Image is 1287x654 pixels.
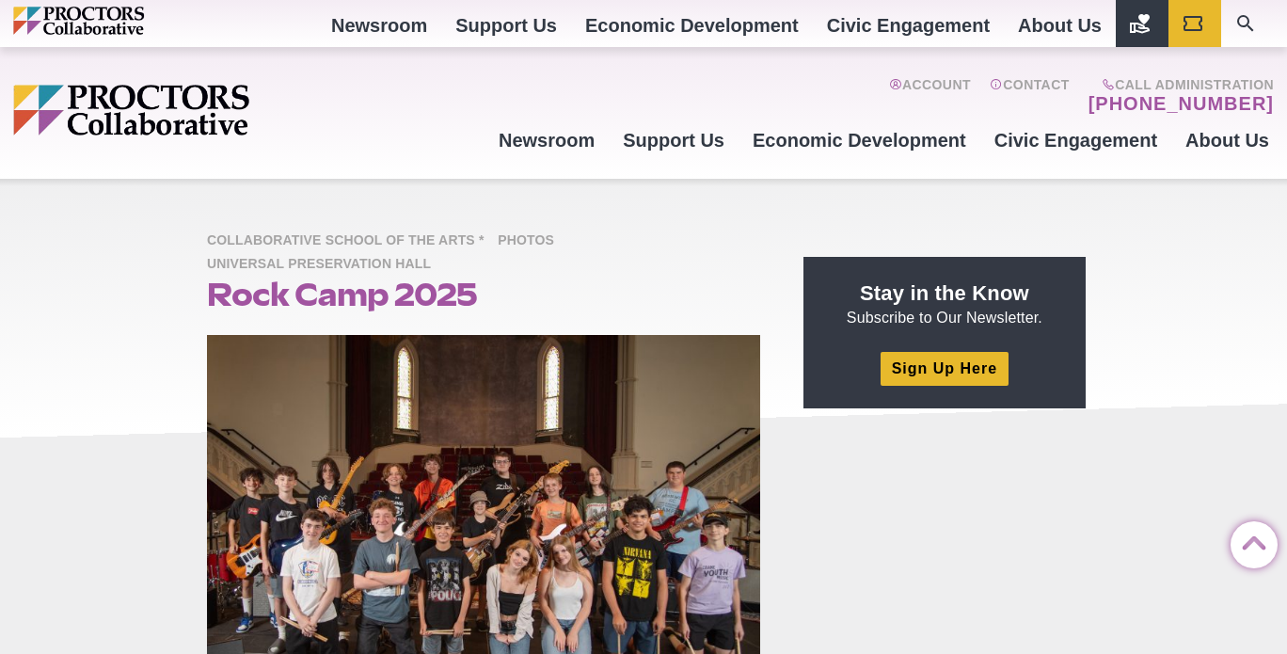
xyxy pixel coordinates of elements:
a: About Us [1171,115,1283,166]
a: Universal Preservation Hall [207,255,440,271]
a: Support Us [609,115,739,166]
span: Universal Preservation Hall [207,253,440,277]
a: Newsroom [485,115,609,166]
img: Proctors logo [13,7,225,35]
span: Collaborative School of the Arts * [207,230,494,253]
p: Subscribe to Our Newsletter. [826,279,1063,328]
a: Contact [990,77,1070,115]
span: Call Administration [1083,77,1274,92]
a: Account [889,77,971,115]
a: [PHONE_NUMBER] [1088,92,1274,115]
a: Economic Development [739,115,980,166]
a: Civic Engagement [980,115,1171,166]
a: Collaborative School of the Arts * [207,231,494,247]
a: Photos [498,231,564,247]
h1: Rock Camp 2025 [207,277,760,312]
strong: Stay in the Know [860,281,1029,305]
a: Sign Up Here [881,352,1009,385]
img: Proctors logo [13,85,394,136]
span: Photos [498,230,564,253]
a: Back to Top [1231,522,1268,560]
